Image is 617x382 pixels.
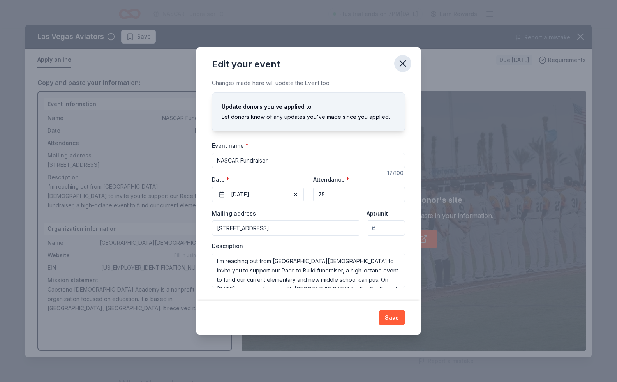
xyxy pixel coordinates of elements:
label: Event name [212,142,249,150]
button: [DATE] [212,187,304,202]
label: Apt/unit [367,210,388,218]
div: Let donors know of any updates you've made since you applied. [222,112,395,122]
input: 20 [313,187,405,202]
label: Attendance [313,176,349,184]
div: Update donors you've applied to [222,102,395,111]
div: Edit your event [212,58,280,71]
button: Save [379,310,405,325]
textarea: I’m reaching out from [GEOGRAPHIC_DATA][DEMOGRAPHIC_DATA] to invite you to support our Race to Bu... [212,253,405,288]
input: # [367,220,405,236]
label: Mailing address [212,210,256,218]
div: Changes made here will update the Event too. [212,78,405,88]
input: Spring Fundraiser [212,153,405,168]
label: Date [212,176,304,184]
input: Enter a US address [212,220,360,236]
div: 17 /100 [387,168,405,178]
label: Description [212,242,243,250]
